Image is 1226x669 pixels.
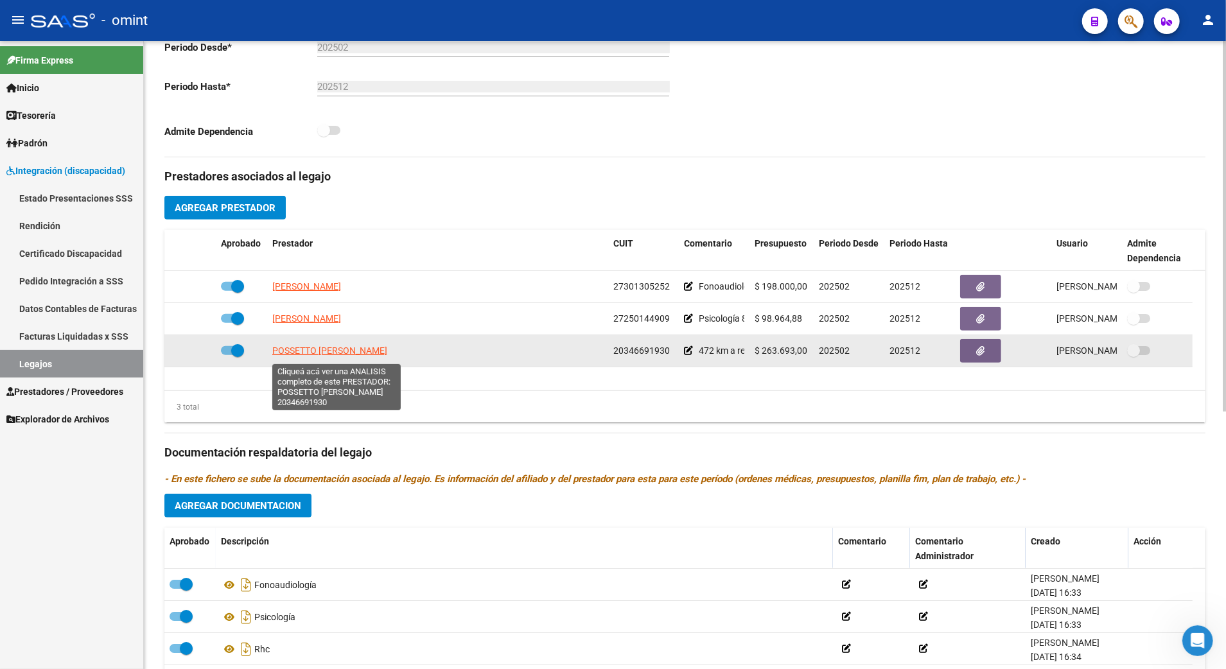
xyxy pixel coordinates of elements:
[1134,536,1161,546] span: Acción
[1056,345,1157,356] span: [PERSON_NAME] [DATE]
[216,230,267,272] datatable-header-cell: Aprobado
[819,281,850,291] span: 202502
[175,500,301,512] span: Agregar Documentacion
[1182,625,1213,656] iframe: Intercom live chat
[164,528,216,570] datatable-header-cell: Aprobado
[819,313,850,324] span: 202502
[749,230,814,272] datatable-header-cell: Presupuesto
[1031,605,1099,616] span: [PERSON_NAME]
[1122,230,1193,272] datatable-header-cell: Admite Dependencia
[884,230,955,272] datatable-header-cell: Periodo Hasta
[272,281,341,291] span: [PERSON_NAME]
[238,639,254,659] i: Descargar documento
[164,196,286,220] button: Agregar Prestador
[699,345,789,356] span: 472 km a reh y escuela
[6,81,39,95] span: Inicio
[1051,230,1122,272] datatable-header-cell: Usuario
[164,494,311,517] button: Agregar Documentacion
[272,345,387,356] span: POSSETTO [PERSON_NAME]
[164,473,1026,485] i: - En este fichero se sube la documentación asociada al legajo. Es información del afiliado y del ...
[1127,238,1181,263] span: Admite Dependencia
[699,281,865,291] span: Fonoaudiología 16 x Mes a partir de mayo
[6,53,73,67] span: Firma Express
[272,313,341,324] span: [PERSON_NAME]
[679,230,749,272] datatable-header-cell: Comentario
[819,238,879,248] span: Periodo Desde
[238,607,254,627] i: Descargar documento
[1056,281,1157,291] span: [PERSON_NAME] [DATE]
[699,313,772,324] span: Psicología 8 x Mes
[613,345,670,356] span: 20346691930
[238,575,254,595] i: Descargar documento
[221,536,269,546] span: Descripción
[819,345,850,356] span: 202502
[1031,620,1082,630] span: [DATE] 16:33
[838,536,886,546] span: Comentario
[915,536,974,561] span: Comentario Administrador
[814,230,884,272] datatable-header-cell: Periodo Desde
[1056,313,1157,324] span: [PERSON_NAME] [DATE]
[267,230,608,272] datatable-header-cell: Prestador
[889,281,920,291] span: 202512
[221,607,828,627] div: Psicología
[221,575,828,595] div: Fonoaudiología
[1031,652,1082,662] span: [DATE] 16:34
[1031,573,1099,584] span: [PERSON_NAME]
[221,238,261,248] span: Aprobado
[755,313,802,324] span: $ 98.964,88
[164,444,1205,462] h3: Documentación respaldatoria del legajo
[164,125,317,139] p: Admite Dependencia
[221,639,828,659] div: Rhc
[272,238,313,248] span: Prestador
[755,281,807,291] span: $ 198.000,00
[6,164,125,178] span: Integración (discapacidad)
[613,238,633,248] span: CUIT
[164,168,1205,186] h3: Prestadores asociados al legajo
[1031,638,1099,648] span: [PERSON_NAME]
[613,281,670,291] span: 27301305252
[164,80,317,94] p: Periodo Hasta
[164,400,199,414] div: 3 total
[1026,528,1128,570] datatable-header-cell: Creado
[910,528,1026,570] datatable-header-cell: Comentario Administrador
[889,313,920,324] span: 202512
[1200,12,1216,28] mat-icon: person
[1031,587,1082,598] span: [DATE] 16:33
[889,238,948,248] span: Periodo Hasta
[6,412,109,426] span: Explorador de Archivos
[170,536,209,546] span: Aprobado
[1031,536,1060,546] span: Creado
[6,385,123,399] span: Prestadores / Proveedores
[1056,238,1088,248] span: Usuario
[6,109,56,123] span: Tesorería
[6,136,48,150] span: Padrón
[684,238,732,248] span: Comentario
[216,528,833,570] datatable-header-cell: Descripción
[1128,528,1193,570] datatable-header-cell: Acción
[101,6,148,35] span: - omint
[755,345,807,356] span: $ 263.693,00
[755,238,807,248] span: Presupuesto
[175,202,276,214] span: Agregar Prestador
[613,313,670,324] span: 27250144909
[164,40,317,55] p: Periodo Desde
[889,345,920,356] span: 202512
[608,230,679,272] datatable-header-cell: CUIT
[833,528,910,570] datatable-header-cell: Comentario
[10,12,26,28] mat-icon: menu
